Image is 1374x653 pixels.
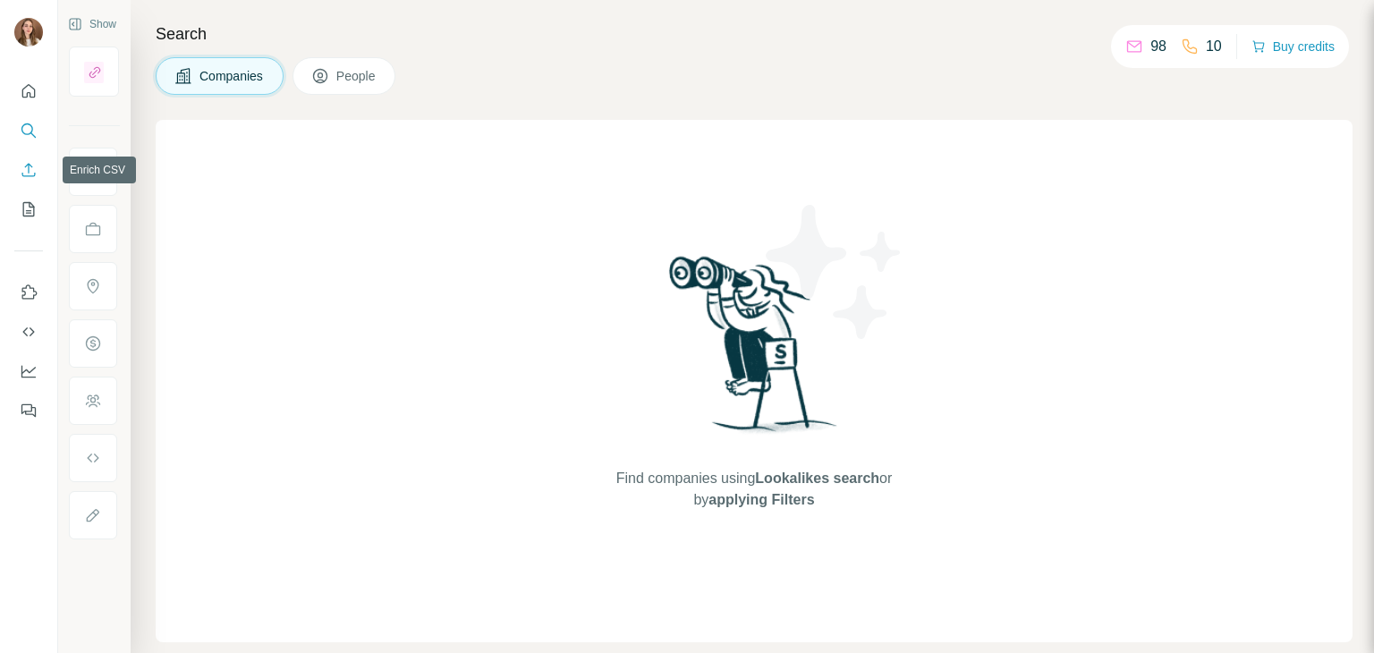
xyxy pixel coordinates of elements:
button: Feedback [14,394,43,427]
button: Use Surfe API [14,316,43,348]
img: Surfe Illustration - Stars [754,191,915,352]
img: Surfe Illustration - Woman searching with binoculars [661,251,847,451]
button: Dashboard [14,355,43,387]
span: applying Filters [708,492,814,507]
span: Lookalikes search [755,471,879,486]
button: Quick start [14,75,43,107]
span: Companies [199,67,265,85]
p: 10 [1206,36,1222,57]
button: My lists [14,193,43,225]
h4: Search [156,21,1353,47]
img: Avatar [14,18,43,47]
button: Buy credits [1251,34,1335,59]
p: 98 [1150,36,1166,57]
span: Find companies using or by [611,468,897,511]
span: People [336,67,377,85]
button: Enrich CSV [14,154,43,186]
button: Search [14,114,43,147]
button: Show [55,11,129,38]
button: Use Surfe on LinkedIn [14,276,43,309]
